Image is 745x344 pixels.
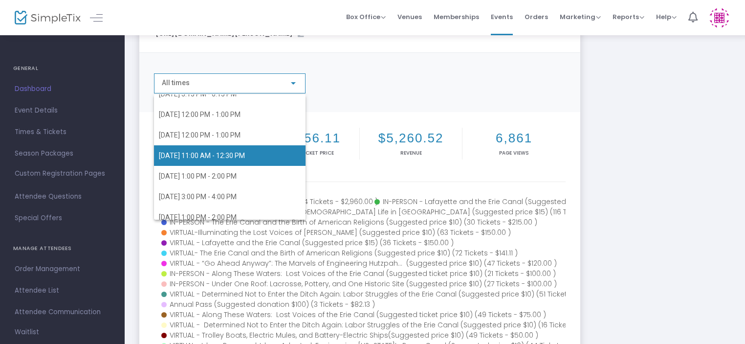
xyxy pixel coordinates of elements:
span: [DATE] 12:00 PM - 1:00 PM [159,131,241,139]
span: [DATE] 1:00 PM - 2:00 PM [159,213,237,221]
span: [DATE] 3:00 PM - 4:00 PM [159,193,237,201]
span: [DATE] 1:00 PM - 2:00 PM [159,172,237,180]
span: [DATE] 12:00 PM - 1:00 PM [159,111,241,118]
span: [DATE] 11:00 AM - 12:30 PM [159,152,245,160]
